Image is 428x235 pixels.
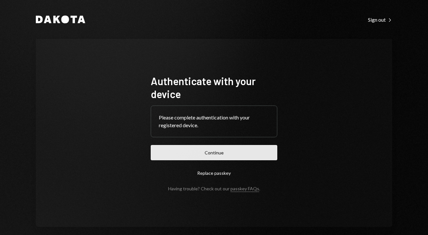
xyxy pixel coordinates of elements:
[151,74,277,100] h1: Authenticate with your device
[168,186,260,191] div: Having trouble? Check out our .
[159,114,269,129] div: Please complete authentication with your registered device.
[151,165,277,181] button: Replace passkey
[368,16,392,23] a: Sign out
[151,145,277,160] button: Continue
[230,186,259,192] a: passkey FAQs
